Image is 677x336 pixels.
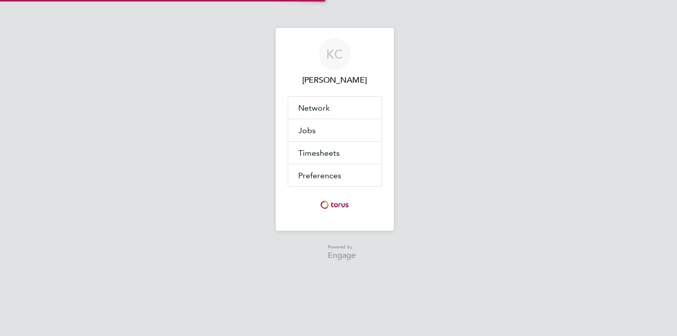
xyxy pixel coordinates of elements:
[288,97,381,119] button: Network
[288,74,382,86] span: Karl Coleman
[328,243,356,251] span: Powered by
[298,103,330,113] span: Network
[298,148,340,158] span: Timesheets
[298,126,316,135] span: Jobs
[313,243,356,259] a: Powered byEngage
[288,197,382,213] a: Go to home page
[298,171,341,180] span: Preferences
[328,251,356,260] span: Engage
[288,164,381,186] button: Preferences
[288,142,381,164] button: Timesheets
[317,197,352,213] img: torus-logo-retina.png
[288,38,382,86] a: KC[PERSON_NAME]
[326,48,343,61] span: KC
[288,119,381,141] button: Jobs
[276,28,394,231] nav: Main navigation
